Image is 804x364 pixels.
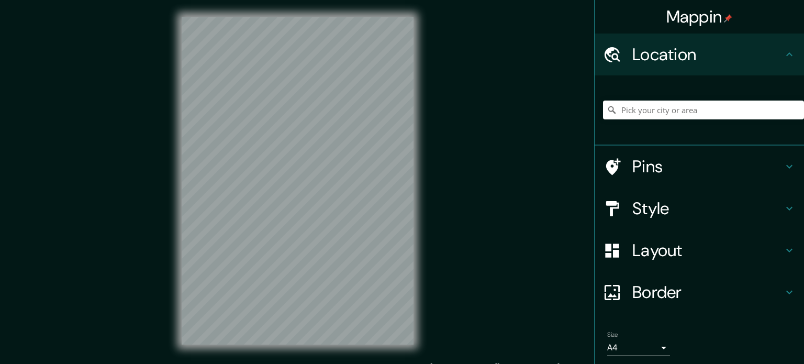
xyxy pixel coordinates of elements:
[595,34,804,75] div: Location
[632,44,783,65] h4: Location
[666,6,733,27] h4: Mappin
[632,282,783,303] h4: Border
[182,17,414,345] canvas: Map
[603,101,804,119] input: Pick your city or area
[632,240,783,261] h4: Layout
[595,146,804,187] div: Pins
[607,339,670,356] div: A4
[711,323,792,352] iframe: Help widget launcher
[632,156,783,177] h4: Pins
[595,187,804,229] div: Style
[724,14,732,23] img: pin-icon.png
[632,198,783,219] h4: Style
[595,229,804,271] div: Layout
[607,330,618,339] label: Size
[595,271,804,313] div: Border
